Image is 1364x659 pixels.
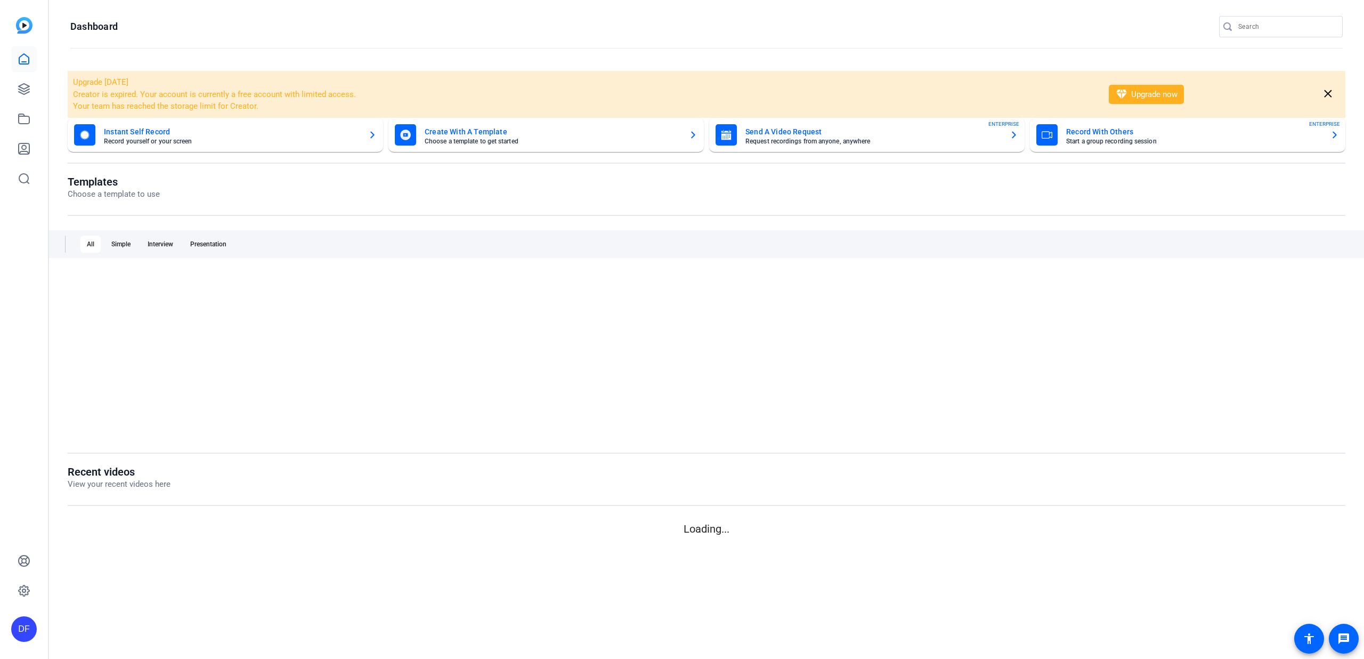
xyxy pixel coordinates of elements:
[105,236,137,253] div: Simple
[141,236,180,253] div: Interview
[70,20,118,33] h1: Dashboard
[388,118,704,152] button: Create With A TemplateChoose a template to get started
[1030,118,1345,152] button: Record With OthersStart a group recording sessionENTERPRISE
[104,125,360,138] mat-card-title: Instant Self Record
[73,77,128,87] span: Upgrade [DATE]
[988,120,1019,128] span: ENTERPRISE
[68,175,160,188] h1: Templates
[1321,87,1335,101] mat-icon: close
[73,89,1095,101] li: Creator is expired. Your account is currently a free account with limited access.
[1238,20,1334,33] input: Search
[1337,632,1350,645] mat-icon: message
[68,118,383,152] button: Instant Self RecordRecord yourself or your screen
[80,236,101,253] div: All
[68,465,170,478] h1: Recent videos
[68,188,160,200] p: Choose a template to use
[1066,138,1322,144] mat-card-subtitle: Start a group recording session
[1115,88,1128,101] mat-icon: diamond
[11,616,37,642] div: DF
[745,138,1001,144] mat-card-subtitle: Request recordings from anyone, anywhere
[1303,632,1316,645] mat-icon: accessibility
[1066,125,1322,138] mat-card-title: Record With Others
[73,100,1095,112] li: Your team has reached the storage limit for Creator.
[16,17,33,34] img: blue-gradient.svg
[425,138,680,144] mat-card-subtitle: Choose a template to get started
[1109,85,1184,104] button: Upgrade now
[709,118,1025,152] button: Send A Video RequestRequest recordings from anyone, anywhereENTERPRISE
[68,521,1345,537] p: Loading...
[68,478,170,491] p: View your recent videos here
[104,138,360,144] mat-card-subtitle: Record yourself or your screen
[745,125,1001,138] mat-card-title: Send A Video Request
[425,125,680,138] mat-card-title: Create With A Template
[1309,120,1340,128] span: ENTERPRISE
[184,236,233,253] div: Presentation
